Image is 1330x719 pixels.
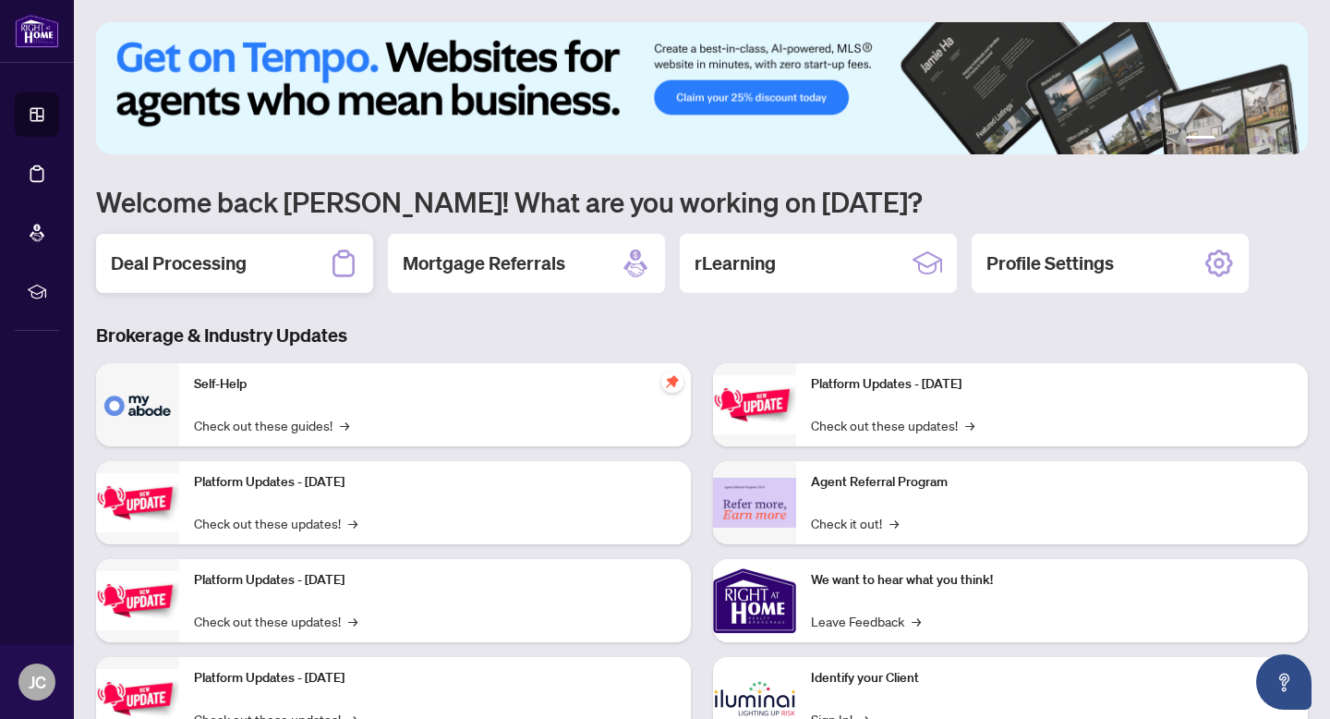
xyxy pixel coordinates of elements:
[194,668,676,689] p: Platform Updates - [DATE]
[1282,136,1289,143] button: 6
[403,250,565,276] h2: Mortgage Referrals
[811,611,921,631] a: Leave Feedback→
[96,323,1308,348] h3: Brokerage & Industry Updates
[1267,136,1275,143] button: 5
[811,668,1293,689] p: Identify your Client
[96,184,1308,219] h1: Welcome back [PERSON_NAME]! What are you working on [DATE]?
[194,374,676,395] p: Self-Help
[96,22,1308,154] img: Slide 0
[194,570,676,591] p: Platform Updates - [DATE]
[695,250,776,276] h2: rLearning
[96,473,179,531] img: Platform Updates - September 16, 2025
[1256,654,1312,710] button: Open asap
[713,478,796,529] img: Agent Referral Program
[912,611,921,631] span: →
[889,513,899,533] span: →
[661,371,683,393] span: pushpin
[713,559,796,642] img: We want to hear what you think!
[965,415,974,435] span: →
[1223,136,1230,143] button: 2
[111,250,247,276] h2: Deal Processing
[194,513,357,533] a: Check out these updates!→
[713,375,796,433] img: Platform Updates - June 23, 2025
[986,250,1114,276] h2: Profile Settings
[96,363,179,446] img: Self-Help
[194,472,676,493] p: Platform Updates - [DATE]
[15,14,59,48] img: logo
[1238,136,1245,143] button: 3
[194,611,357,631] a: Check out these updates!→
[811,472,1293,493] p: Agent Referral Program
[348,513,357,533] span: →
[811,374,1293,395] p: Platform Updates - [DATE]
[96,571,179,629] img: Platform Updates - July 21, 2025
[1186,136,1215,143] button: 1
[194,415,349,435] a: Check out these guides!→
[348,611,357,631] span: →
[29,669,46,695] span: JC
[811,415,974,435] a: Check out these updates!→
[340,415,349,435] span: →
[1252,136,1260,143] button: 4
[811,570,1293,591] p: We want to hear what you think!
[811,513,899,533] a: Check it out!→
